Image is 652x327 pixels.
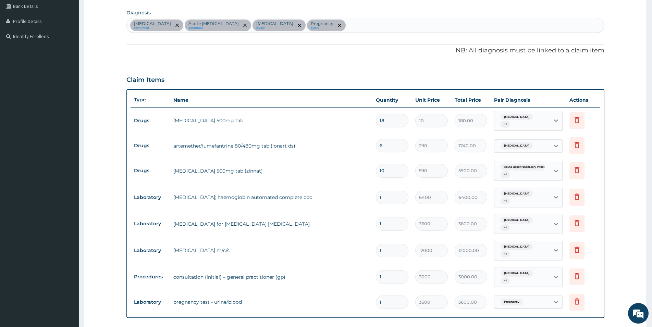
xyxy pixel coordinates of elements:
h3: Claim Items [126,76,164,84]
th: Actions [566,93,600,107]
td: Laboratory [131,244,170,257]
td: [MEDICAL_DATA]; haemoglobin automated complete cbc [170,190,372,204]
small: confirmed [188,26,239,30]
span: [MEDICAL_DATA] [501,190,533,197]
span: + 1 [501,121,510,128]
span: + 1 [501,171,510,178]
span: [MEDICAL_DATA] [501,243,533,250]
p: Pregnancy [311,21,333,26]
td: consultation (initial) – general practitioner (gp) [170,270,372,284]
th: Total Price [451,93,491,107]
small: confirmed [134,26,171,30]
label: Diagnosis [126,9,151,16]
td: Laboratory [131,296,170,309]
td: Laboratory [131,191,170,204]
td: Drugs [131,139,170,152]
th: Type [131,93,170,106]
span: + 1 [501,224,510,231]
td: [MEDICAL_DATA] m/c/s [170,243,372,257]
th: Unit Price [412,93,451,107]
td: Drugs [131,164,170,177]
th: Pair Diagnosis [491,93,566,107]
span: [MEDICAL_DATA] [501,114,533,121]
span: + 1 [501,198,510,204]
img: d_794563401_company_1708531726252_794563401 [13,34,28,51]
p: [MEDICAL_DATA] [256,21,293,26]
span: remove selection option [174,22,180,28]
div: Chat with us now [36,38,115,47]
td: [MEDICAL_DATA] 500mg tab [170,114,372,127]
td: [MEDICAL_DATA] 500mg tab (zinnat) [170,164,372,178]
span: remove selection option [242,22,248,28]
span: remove selection option [296,22,303,28]
span: We're online! [40,86,95,155]
span: remove selection option [336,22,343,28]
td: artemether/lumefantrine 80/480mg tab (lonart ds) [170,139,372,153]
span: [MEDICAL_DATA] [501,217,533,224]
span: [MEDICAL_DATA] [501,142,533,149]
th: Name [170,93,372,107]
p: Acute [MEDICAL_DATA] [188,21,239,26]
td: pregnancy test - urine/blood [170,295,372,309]
td: Procedures [131,271,170,283]
span: + 1 [501,251,510,257]
td: Drugs [131,114,170,127]
td: [MEDICAL_DATA] for [MEDICAL_DATA] [MEDICAL_DATA] [170,217,372,231]
span: + 1 [501,277,510,284]
textarea: Type your message and hit 'Enter' [3,187,131,211]
th: Quantity [372,93,412,107]
small: query [256,26,293,30]
span: Acute upper respiratory infect... [501,164,550,171]
p: [MEDICAL_DATA] [134,21,171,26]
span: Pregnancy [501,299,523,305]
span: [MEDICAL_DATA] [501,270,533,277]
small: query [311,26,333,30]
p: NB: All diagnosis must be linked to a claim item [126,46,604,55]
td: Laboratory [131,217,170,230]
div: Minimize live chat window [112,3,129,20]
